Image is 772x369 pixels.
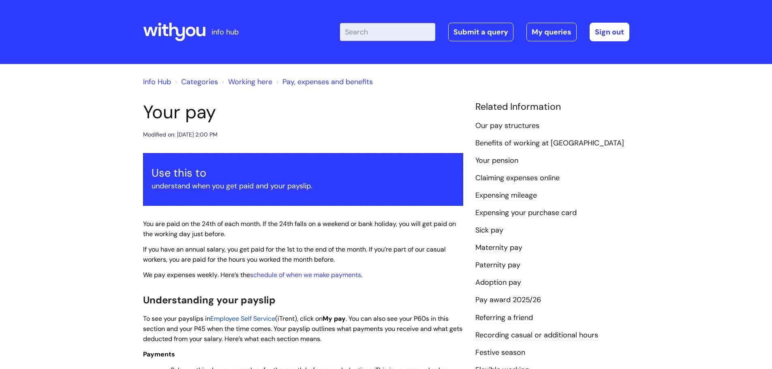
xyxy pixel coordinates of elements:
[210,314,275,323] a: Employee Self Service
[475,101,629,113] h4: Related Information
[143,294,276,306] span: Understanding your payslip
[475,156,518,166] a: Your pension
[143,271,362,279] span: . Here’s the .
[475,260,520,271] a: Paternity pay
[475,121,539,131] a: Our pay structures
[340,23,629,41] div: | -
[475,348,525,358] a: Festive season
[475,295,541,305] a: Pay award 2025/26
[143,101,463,123] h1: Your pay
[143,220,456,238] span: You are paid on the 24th of each month. If the 24th falls on a weekend or bank holiday, you will ...
[250,271,361,279] a: schedule of when we make payments
[173,75,218,88] li: Solution home
[526,23,577,41] a: My queries
[152,166,455,179] h3: Use this to
[143,130,218,140] div: Modified on: [DATE] 2:00 PM
[475,225,503,236] a: Sick pay
[152,179,455,192] p: understand when you get paid and your payslip.
[143,314,462,343] span: . You can also see your P60s in this section and your P45 when the time comes. Your payslip outli...
[340,23,435,41] input: Search
[275,314,323,323] span: (iTrent), click on
[143,271,218,279] span: We pay expenses weekly
[475,330,598,341] a: Recording casual or additional hours
[143,245,446,264] span: If you have an annual salary, you get paid for the 1st to the end of the month. If you’re part of...
[228,77,272,87] a: Working here
[220,75,272,88] li: Working here
[274,75,373,88] li: Pay, expenses and benefits
[212,26,239,38] p: info hub
[181,77,218,87] a: Categories
[475,313,533,323] a: Referring a friend
[143,350,175,358] span: Payments
[475,243,522,253] a: Maternity pay
[448,23,513,41] a: Submit a query
[323,314,346,323] span: My pay
[282,77,373,87] a: Pay, expenses and benefits
[590,23,629,41] a: Sign out
[475,277,521,288] a: Adoption pay
[143,314,210,323] span: To see your payslips in
[475,190,537,201] a: Expensing mileage
[475,208,577,218] a: Expensing your purchase card
[143,77,171,87] a: Info Hub
[475,173,560,183] a: Claiming expenses online
[475,138,624,149] a: Benefits of working at [GEOGRAPHIC_DATA]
